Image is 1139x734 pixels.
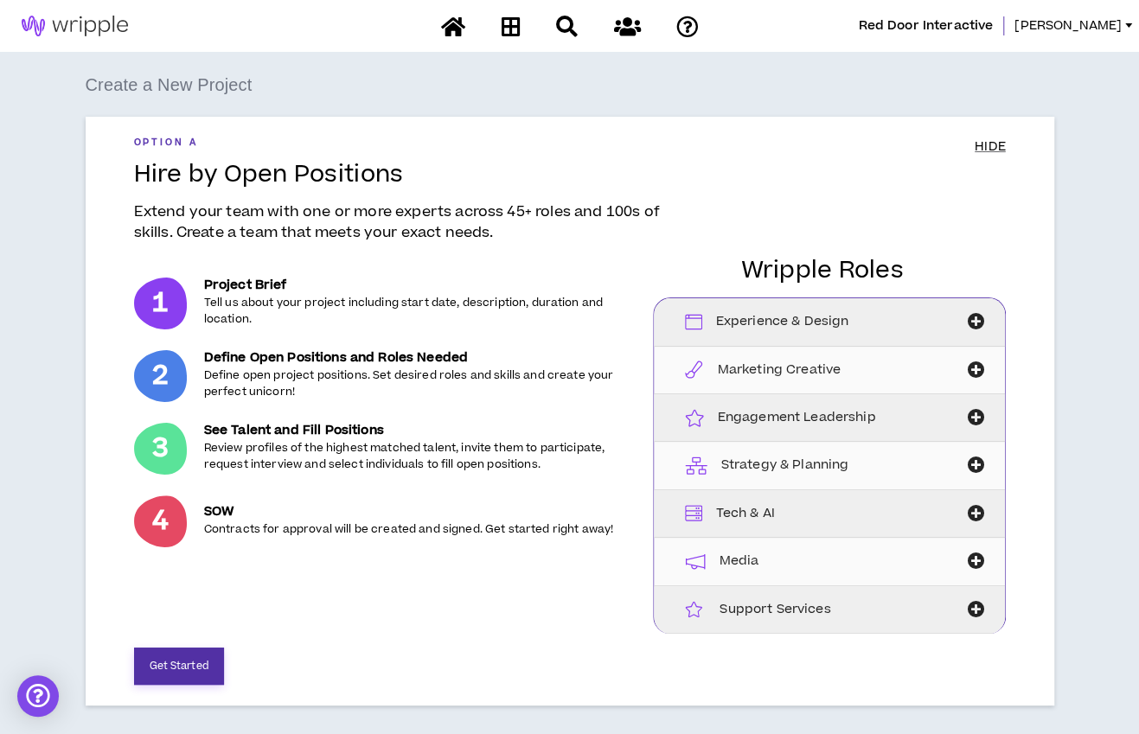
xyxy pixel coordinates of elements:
[17,675,59,717] div: Open Intercom Messenger
[204,295,625,328] p: Tell us about your project including start date, description, duration and location.
[720,600,830,619] span: Support Services
[134,278,187,329] p: 1
[716,504,775,523] span: Tech & AI
[975,137,1006,156] span: HIDE
[858,16,993,35] span: Red Door Interactive
[721,456,849,475] span: Strategy & Planning
[204,351,625,366] h5: Define Open Positions and Roles Needed
[134,648,224,685] button: Get Started
[204,505,613,520] h5: SOW
[204,424,625,438] h5: See Talent and Fill Positions
[653,257,992,284] h1: Wripple Roles
[1014,16,1122,35] span: [PERSON_NAME]
[134,423,187,475] p: 3
[134,495,187,547] p: 4
[204,521,613,538] p: Contracts for approval will be created and signed. Get started right away!
[718,408,876,427] span: Engagement Leadership
[716,312,849,331] span: Experience & Design
[720,552,759,571] span: Media
[134,201,696,243] p: Extend your team with one or more experts across 45+ roles and 100s of skills. Create a team that...
[204,440,625,473] p: Review profiles of the highest matched talent, invite them to participate, request interview and ...
[204,367,625,400] p: Define open project positions. Set desired roles and skills and create your perfect unicorn!
[718,361,841,380] span: Marketing Creative
[975,137,1006,161] a: HIDE
[134,161,1006,188] h1: Hire by Open Positions
[204,278,625,293] h5: Project Brief
[134,350,187,402] p: 2
[86,71,1054,99] div: Create a New Project
[134,137,198,148] h5: Option A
